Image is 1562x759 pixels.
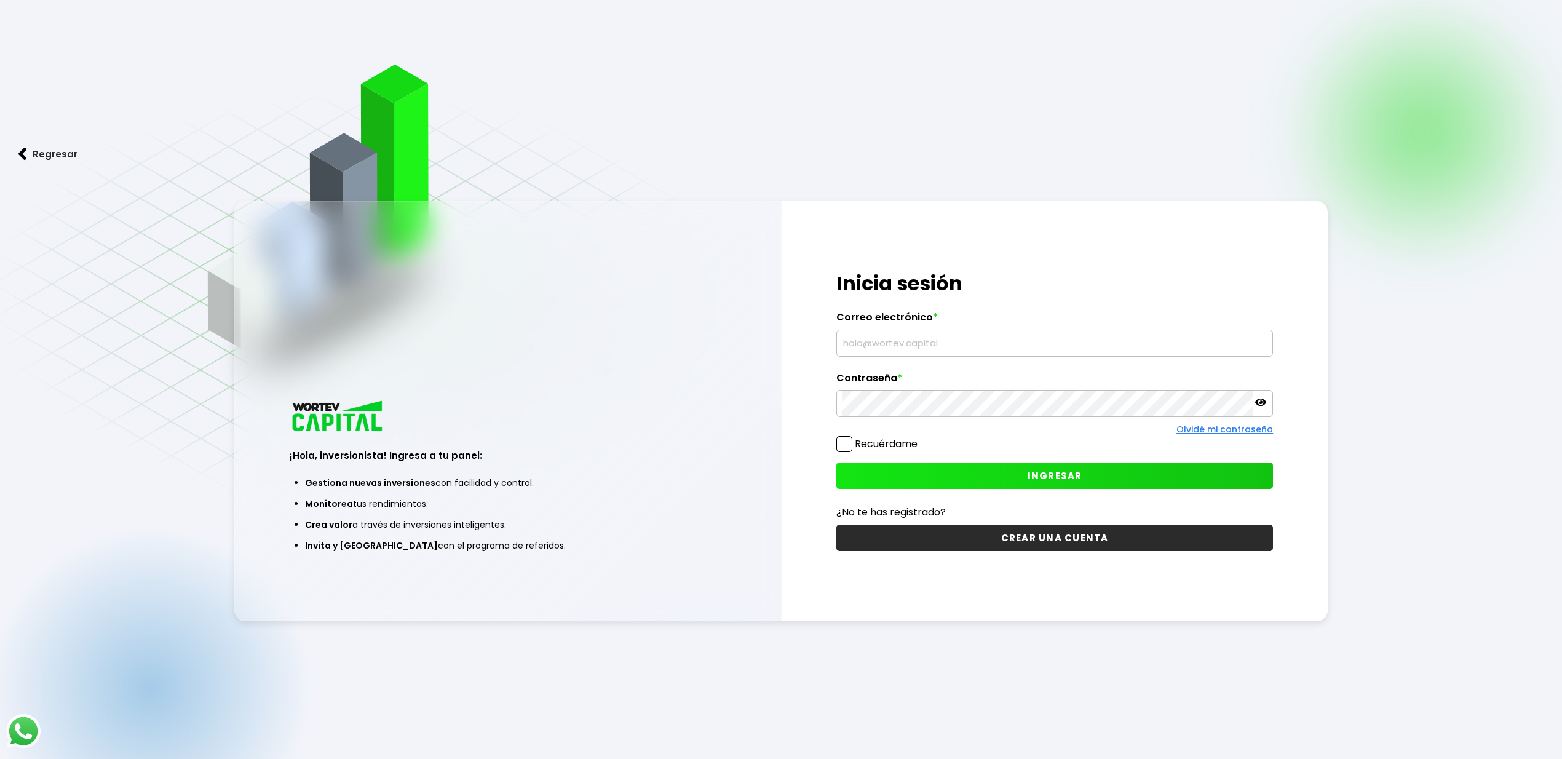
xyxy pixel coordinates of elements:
[836,504,1273,551] a: ¿No te has registrado?CREAR UNA CUENTA
[18,148,27,161] img: flecha izquierda
[855,437,918,451] label: Recuérdame
[1176,423,1273,435] a: Olvidé mi contraseña
[836,525,1273,551] button: CREAR UNA CUENTA
[1028,469,1082,482] span: INGRESAR
[836,269,1273,298] h1: Inicia sesión
[305,472,711,493] li: con facilidad y control.
[836,504,1273,520] p: ¿No te has registrado?
[305,514,711,535] li: a través de inversiones inteligentes.
[305,498,353,510] span: Monitorea
[836,372,1273,391] label: Contraseña
[305,539,438,552] span: Invita y [GEOGRAPHIC_DATA]
[290,399,387,435] img: logo_wortev_capital
[836,463,1273,489] button: INGRESAR
[6,714,41,749] img: logos_whatsapp-icon.242b2217.svg
[836,311,1273,330] label: Correo electrónico
[305,493,711,514] li: tus rendimientos.
[290,448,726,463] h3: ¡Hola, inversionista! Ingresa a tu panel:
[842,330,1267,356] input: hola@wortev.capital
[305,477,435,489] span: Gestiona nuevas inversiones
[305,519,352,531] span: Crea valor
[305,535,711,556] li: con el programa de referidos.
